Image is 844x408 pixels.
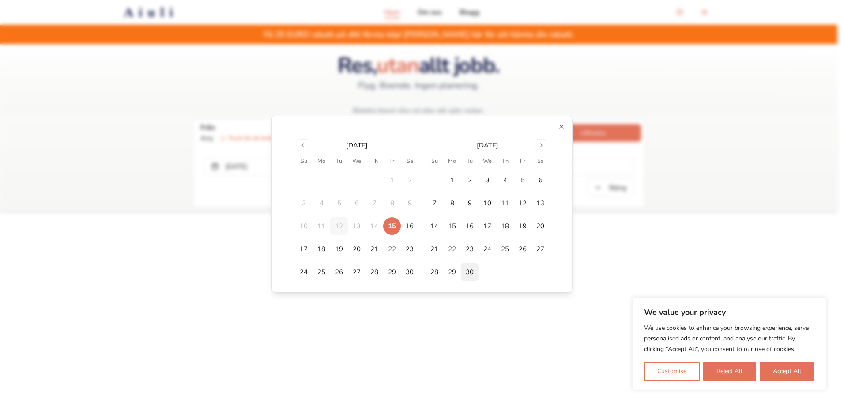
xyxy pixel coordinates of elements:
[426,157,443,166] th: Sunday
[479,194,496,212] button: 10
[426,263,443,281] button: 28
[496,240,514,258] button: 25
[330,240,348,258] button: 19
[346,141,368,150] div: [DATE]
[330,157,348,166] th: Tuesday
[443,194,461,212] button: 8
[443,240,461,258] button: 22
[443,157,461,166] th: Monday
[461,217,479,235] button: 16
[531,171,549,189] button: 6
[401,263,418,281] button: 30
[426,194,443,212] button: 7
[514,171,531,189] button: 5
[383,240,401,258] button: 22
[297,139,309,151] button: Go to previous month
[514,194,531,212] button: 12
[365,157,383,166] th: Thursday
[313,240,330,258] button: 18
[295,157,313,166] th: Sunday
[531,217,549,235] button: 20
[330,263,348,281] button: 26
[479,171,496,189] button: 3
[461,240,479,258] button: 23
[443,217,461,235] button: 15
[461,171,479,189] button: 2
[401,240,418,258] button: 23
[313,157,330,166] th: Monday
[313,263,330,281] button: 25
[514,157,531,166] th: Friday
[443,171,461,189] button: 1
[443,263,461,281] button: 29
[461,263,479,281] button: 30
[461,194,479,212] button: 9
[531,157,549,166] th: Saturday
[295,240,313,258] button: 17
[383,217,401,235] button: 15
[348,240,365,258] button: 20
[496,157,514,166] th: Thursday
[295,263,313,281] button: 24
[365,263,383,281] button: 28
[461,157,479,166] th: Tuesday
[383,263,401,281] button: 29
[496,194,514,212] button: 11
[348,157,365,166] th: Wednesday
[514,217,531,235] button: 19
[496,171,514,189] button: 4
[535,139,547,151] button: Go to next month
[496,217,514,235] button: 18
[365,240,383,258] button: 21
[479,157,496,166] th: Wednesday
[348,263,365,281] button: 27
[514,240,531,258] button: 26
[477,141,498,150] div: [DATE]
[531,194,549,212] button: 13
[426,240,443,258] button: 21
[479,217,496,235] button: 17
[401,217,418,235] button: 16
[401,157,418,166] th: Saturday
[531,240,549,258] button: 27
[479,240,496,258] button: 24
[295,286,313,304] button: 31
[426,217,443,235] button: 14
[383,157,401,166] th: Friday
